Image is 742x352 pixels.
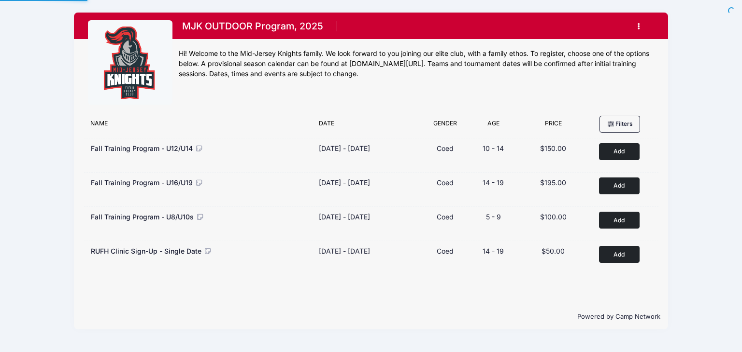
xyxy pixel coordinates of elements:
button: Filters [599,116,640,132]
span: Coed [437,178,454,187]
span: $100.00 [540,213,567,221]
h1: MJK OUTDOOR Program, 2025 [179,18,326,35]
span: 10 - 14 [483,144,504,152]
div: Gender [422,119,468,133]
div: Name [86,119,314,133]
div: [DATE] - [DATE] [319,143,370,153]
span: 14 - 19 [483,247,504,255]
button: Add [599,177,640,194]
span: RUFH Clinic Sign-Up - Single Date [91,247,201,255]
button: Add [599,212,640,229]
span: Fall Training Program - U8/U10s [91,213,194,221]
span: Fall Training Program - U12/U14 [91,144,193,152]
div: Hi! Welcome to the Mid-Jersey Knights family. We look forward to you joining our elite club, with... [179,49,654,79]
div: [DATE] - [DATE] [319,177,370,188]
span: Fall Training Program - U16/U19 [91,178,193,187]
div: [DATE] - [DATE] [319,246,370,256]
div: Price [519,119,588,133]
button: Add [599,246,640,263]
span: $195.00 [540,178,566,187]
div: [DATE] - [DATE] [319,212,370,222]
div: Age [468,119,519,133]
span: $150.00 [540,144,566,152]
button: Add [599,143,640,160]
img: logo [94,27,167,99]
div: Date [314,119,422,133]
span: Coed [437,213,454,221]
p: Powered by Camp Network [82,312,660,322]
span: 5 - 9 [486,213,501,221]
span: Coed [437,247,454,255]
span: Coed [437,144,454,152]
span: 14 - 19 [483,178,504,187]
span: $50.00 [542,247,565,255]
